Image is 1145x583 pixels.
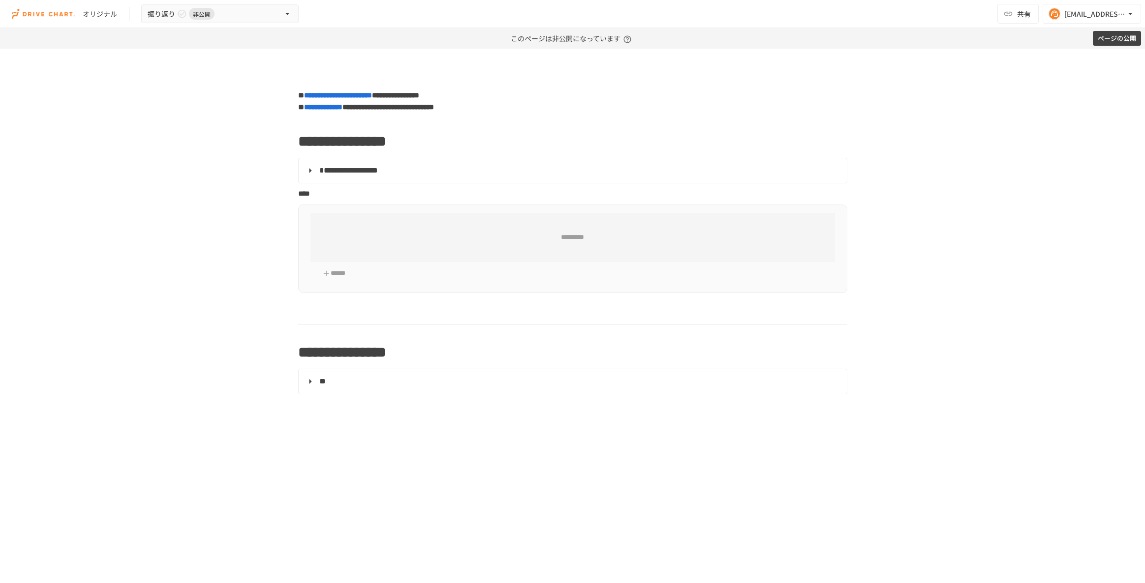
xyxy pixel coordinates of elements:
button: 振り返り非公開 [141,4,299,24]
button: [EMAIL_ADDRESS][DOMAIN_NAME] [1043,4,1141,24]
button: 共有 [997,4,1039,24]
span: 共有 [1017,8,1031,19]
img: i9VDDS9JuLRLX3JIUyK59LcYp6Y9cayLPHs4hOxMB9W [12,6,75,22]
div: [EMAIL_ADDRESS][DOMAIN_NAME] [1064,8,1125,20]
div: オリジナル [83,9,117,19]
span: 振り返り [148,8,175,20]
p: このページは非公開になっています [511,28,634,49]
span: 非公開 [189,9,215,19]
button: ページの公開 [1093,31,1141,46]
